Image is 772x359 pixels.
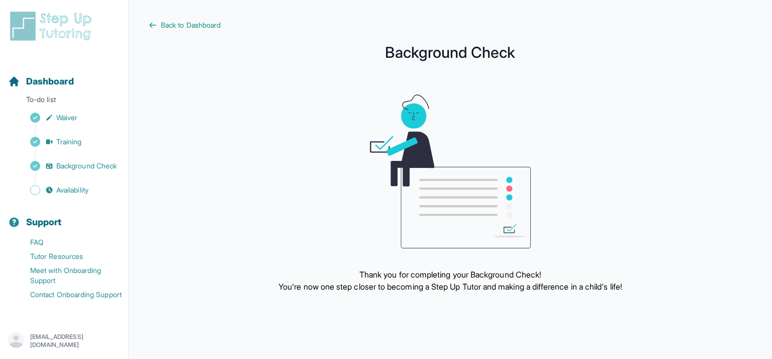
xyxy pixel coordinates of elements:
img: meeting graphic [370,95,531,248]
p: To-do list [4,95,124,109]
a: Contact Onboarding Support [8,288,128,302]
p: You're now one step closer to becoming a Step Up Tutor and making a difference in a child's life! [278,281,622,293]
span: Waiver [56,113,77,123]
img: logo [8,10,98,42]
h1: Background Check [149,46,752,58]
a: Availability [8,183,128,197]
a: Back to Dashboard [149,20,752,30]
span: Dashboard [26,74,74,88]
a: Waiver [8,111,128,125]
button: Dashboard [4,58,124,93]
span: Training [56,137,82,147]
span: Background Check [56,161,117,171]
p: Thank you for completing your Background Check! [278,268,622,281]
a: Tutor Resources [8,249,128,263]
button: [EMAIL_ADDRESS][DOMAIN_NAME] [8,332,120,350]
p: [EMAIL_ADDRESS][DOMAIN_NAME] [30,333,120,349]
span: Back to Dashboard [161,20,221,30]
a: Dashboard [8,74,74,88]
span: Availability [56,185,88,195]
button: Support [4,199,124,233]
span: Support [26,215,62,229]
a: FAQ [8,235,128,249]
a: Training [8,135,128,149]
a: Meet with Onboarding Support [8,263,128,288]
a: Background Check [8,159,128,173]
